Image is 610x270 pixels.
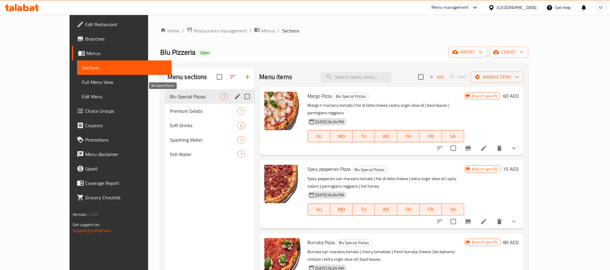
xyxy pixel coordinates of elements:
button: Add [427,72,447,82]
span: TU [355,132,372,141]
button: SU [308,204,330,216]
h6: 80 AED [503,238,519,247]
span: Margo Pizza [308,91,332,100]
div: Still Water1 [165,147,255,161]
span: Upsell [85,165,167,172]
span: Edit Menu [82,93,167,100]
span: Still Water [170,151,238,158]
li: / [182,27,184,34]
p: Burrata san marzano tomato | cherry tomatoes | fresh burrata cheese | blu balsamic mixture | extr... [308,248,465,263]
span: Select section [415,71,427,83]
button: delete [492,214,507,229]
span: Select to update [447,215,460,228]
span: Blu Special Pizzas [334,93,369,100]
span: Grocery Checklist [85,194,167,201]
span: Sections [282,27,299,34]
span: TH [400,205,417,214]
div: [GEOGRAPHIC_DATA] [497,4,537,11]
span: TU [355,205,372,214]
span: SU [310,205,328,214]
h6: 75 AED [503,165,519,173]
span: Branch specific [469,166,500,172]
img: Margo Pizza [264,92,303,130]
span: Branch specific [469,93,500,99]
span: Burrata Pizza [308,238,335,247]
span: 4 [238,123,244,128]
span: Spicy pepperoni Pizza [308,164,351,173]
button: Add section [240,70,255,84]
span: Premium Gelato [170,107,238,115]
img: Spicy pepperoni Pizza [264,165,303,203]
nav: breadcrumb [160,27,528,35]
span: Sparkling Water [170,136,238,143]
div: Sparkling Water1 [165,133,255,147]
span: Sections [82,64,167,71]
a: Full Menu View [77,75,171,89]
span: FR [422,132,440,141]
button: Branch-specific-item [461,214,475,229]
button: TH [397,130,420,142]
span: Select section first [447,72,471,82]
button: import [449,47,487,58]
span: SA [444,132,462,141]
span: Blu Special Pizzas [170,93,221,100]
span: 7 [221,94,228,100]
div: Blu Special Pizzas [336,239,372,247]
a: Sections [77,60,171,75]
a: Edit Menu [77,89,171,104]
h2: Menu sections [167,72,207,81]
a: Branches [72,32,171,46]
a: Promotions [72,133,171,147]
button: SU [308,130,330,142]
a: Grocery Checklist [72,190,171,205]
a: Menus [72,46,171,60]
input: search [321,72,392,82]
div: Blu Special Pizzas7edit [165,89,255,104]
button: Branch-specific-item [461,141,475,155]
span: Blu Special Pizzas [337,239,372,246]
div: items [237,151,245,158]
span: WE [377,132,395,141]
span: 1 [238,108,244,114]
span: Add item [427,72,447,82]
div: Blu Special Pizzas [333,93,369,100]
button: TU [353,204,375,216]
span: Sort sections [226,70,240,84]
span: Soft Drinks [170,122,238,129]
span: Select to update [447,142,460,155]
span: Blu Special Pizzas [352,166,387,173]
p: Spicy pepperoni san marzano tomato | fior di latte cheese | extra virgin olive oil | spicy salami... [308,175,465,190]
h2: Menu items [260,72,292,81]
button: WE [375,204,397,216]
a: Coupons [72,118,171,133]
span: 1 [238,152,244,157]
a: Edit menu item [480,218,487,225]
a: Edit Restaurant [72,17,171,32]
span: Choice Groups [85,107,167,115]
span: 1.0.0 [89,210,98,218]
div: Menu-management [432,4,469,11]
span: M [599,4,603,11]
nav: Menu sections [165,87,255,164]
svg: Show Choices [510,145,518,152]
div: items [220,93,228,100]
span: export [494,48,524,56]
span: Version: [73,210,87,218]
span: import [453,48,482,56]
span: Menus [86,50,167,57]
p: Margo n marzano tomato | fior di latte cheese | extra virgin olive oil | basil leaves | parmigian... [308,102,465,117]
span: Promotions [85,136,167,143]
button: export [490,47,528,58]
div: Premium Gelato1 [165,104,255,118]
div: Soft Drinks4 [165,118,255,133]
button: FR [420,204,442,216]
a: Support.OpsPlatform [73,227,111,235]
span: Menu disclaimer [85,151,167,158]
span: WE [377,205,395,214]
button: edit [233,92,242,101]
a: Menu disclaimer [72,147,171,161]
span: SU [310,132,328,141]
button: show more [507,141,521,155]
a: Upsell [72,161,171,176]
